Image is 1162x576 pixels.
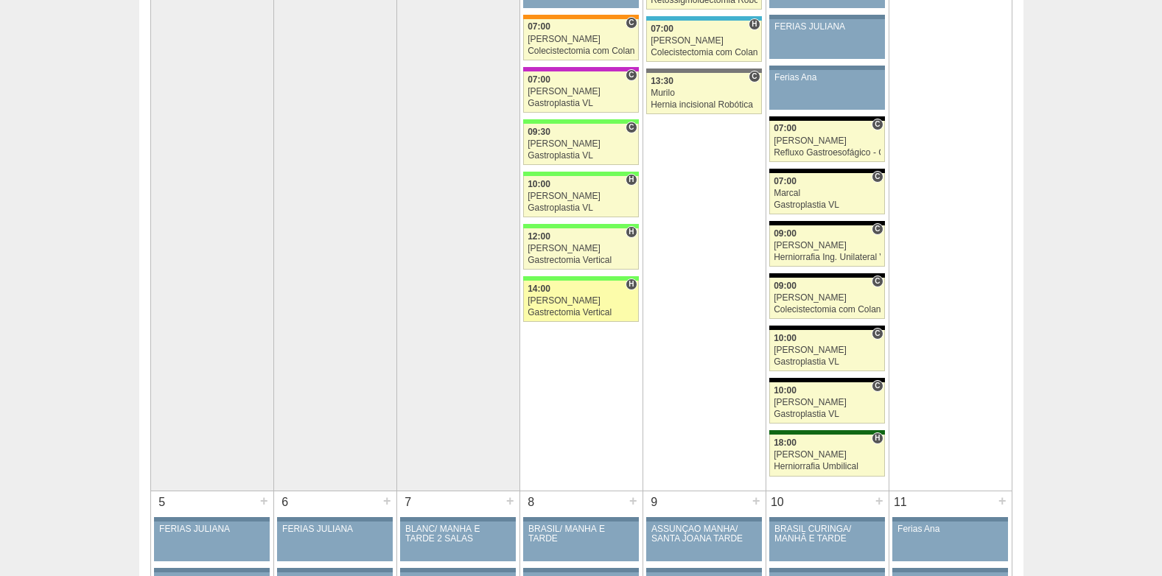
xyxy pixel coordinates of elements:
div: Key: Maria Braido [523,67,638,71]
span: 07:00 [528,74,550,85]
div: [PERSON_NAME] [651,36,757,46]
a: BRASIL CURINGA/ MANHÃ E TARDE [769,521,884,561]
span: Hospital [626,226,637,238]
div: Key: Blanc [769,326,884,330]
div: + [750,491,763,510]
div: [PERSON_NAME] [528,87,634,96]
div: Hernia incisional Robótica [651,100,757,110]
div: [PERSON_NAME] [528,296,634,306]
span: Hospital [872,432,883,444]
a: H 14:00 [PERSON_NAME] Gastrectomia Vertical [523,281,638,322]
div: Herniorrafia Umbilical [774,462,881,471]
div: Key: Aviso [523,517,638,521]
div: BLANC/ MANHÃ E TARDE 2 SALAS [405,524,511,544]
a: C 10:00 [PERSON_NAME] Gastroplastia VL [769,382,884,424]
span: 09:00 [774,281,797,291]
div: Gastroplastia VL [774,200,881,210]
a: C 10:00 [PERSON_NAME] Gastroplastia VL [769,330,884,371]
div: + [258,491,270,510]
span: 10:00 [774,333,797,343]
div: [PERSON_NAME] [774,136,881,146]
div: Key: Brasil [523,172,638,176]
a: C 09:00 [PERSON_NAME] Herniorrafia Ing. Unilateral VL [769,225,884,267]
div: [PERSON_NAME] [528,139,634,149]
div: + [504,491,517,510]
div: 9 [643,491,666,513]
a: Ferias Ana [892,521,1007,561]
div: Key: Aviso [277,568,392,572]
div: BRASIL/ MANHÃ E TARDE [528,524,634,544]
span: 13:30 [651,76,673,86]
div: [PERSON_NAME] [774,241,881,250]
div: Key: Brasil [523,119,638,124]
div: Key: Brasil [523,276,638,281]
div: Gastroplastia VL [528,99,634,108]
a: C 13:30 Murilo Hernia incisional Robótica [646,73,761,114]
div: Key: Blanc [769,221,884,225]
div: 6 [274,491,297,513]
div: Key: Santa Maria [769,430,884,435]
div: [PERSON_NAME] [774,398,881,407]
div: [PERSON_NAME] [774,450,881,460]
div: Key: Aviso [892,517,1007,521]
div: Colecistectomia com Colangiografia VL [528,46,634,56]
div: Ferias Ana [774,73,880,82]
div: Colecistectomia com Colangiografia VL [651,48,757,57]
span: 07:00 [651,24,673,34]
span: Hospital [626,278,637,290]
a: BRASIL/ MANHÃ E TARDE [523,521,638,561]
div: 7 [397,491,420,513]
div: + [873,491,886,510]
div: Key: Blanc [769,378,884,382]
div: Gastrectomia Vertical [528,256,634,265]
a: H 12:00 [PERSON_NAME] Gastrectomia Vertical [523,228,638,270]
div: Key: Aviso [154,517,269,521]
div: [PERSON_NAME] [774,293,881,303]
div: Key: Blanc [769,116,884,121]
a: C 07:00 [PERSON_NAME] Colecistectomia com Colangiografia VL [523,19,638,60]
div: 5 [151,491,174,513]
span: Consultório [872,171,883,183]
div: Key: Blanc [769,169,884,173]
div: Key: Neomater [646,16,761,21]
span: Consultório [872,380,883,392]
div: Key: São Luiz - SCS [523,15,638,19]
div: Gastroplastia VL [528,151,634,161]
div: Colecistectomia com Colangiografia VL [774,305,881,315]
a: C 09:30 [PERSON_NAME] Gastroplastia VL [523,124,638,165]
span: 10:00 [528,179,550,189]
span: Consultório [872,223,883,235]
span: 18:00 [774,438,797,448]
div: Key: Santa Catarina [646,69,761,73]
a: C 07:00 [PERSON_NAME] Refluxo Gastroesofágico - Cirurgia VL [769,121,884,162]
span: Consultório [872,328,883,340]
div: 11 [889,491,912,513]
a: H 18:00 [PERSON_NAME] Herniorrafia Umbilical [769,435,884,476]
div: Refluxo Gastroesofágico - Cirurgia VL [774,148,881,158]
span: Hospital [626,174,637,186]
div: + [381,491,393,510]
div: Key: Aviso [769,568,884,572]
span: 09:00 [774,228,797,239]
div: [PERSON_NAME] [528,35,634,44]
div: Key: Aviso [769,66,884,70]
div: [PERSON_NAME] [528,192,634,201]
div: FERIAS JULIANA [282,524,388,534]
a: Ferias Ana [769,70,884,110]
a: C 09:00 [PERSON_NAME] Colecistectomia com Colangiografia VL [769,278,884,319]
div: Key: Aviso [646,568,761,572]
div: Gastroplastia VL [774,410,881,419]
div: Key: Aviso [769,517,884,521]
span: Consultório [749,71,760,82]
div: Key: Blanc [769,273,884,278]
span: Consultório [626,69,637,81]
div: Gastroplastia VL [774,357,881,367]
div: Key: Aviso [154,568,269,572]
div: BRASIL CURINGA/ MANHÃ E TARDE [774,524,880,544]
div: Key: Aviso [892,568,1007,572]
div: Key: Aviso [523,568,638,572]
span: 07:00 [774,176,797,186]
a: ASSUNÇÃO MANHÃ/ SANTA JOANA TARDE [646,521,761,561]
div: FERIAS JULIANA [159,524,265,534]
div: Key: Brasil [523,224,638,228]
